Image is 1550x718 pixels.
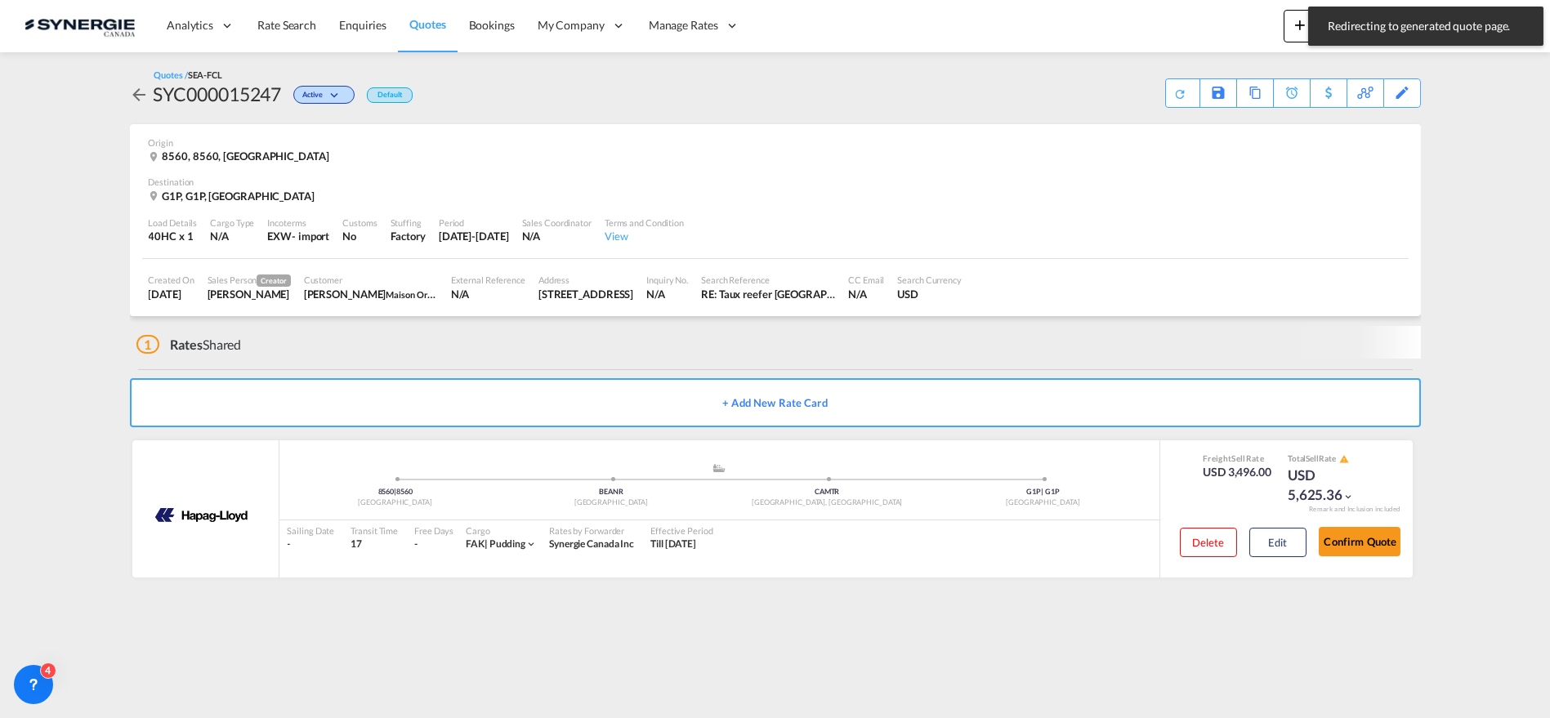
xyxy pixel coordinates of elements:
[538,287,633,301] div: 905, avenue Galilée, Québec (Québec) G1P 4G4 CANADA
[549,524,634,537] div: Rates by Forwarder
[327,91,346,100] md-icon: icon-chevron-down
[149,149,333,163] div: 8560, 8560, Belgium
[605,216,684,229] div: Terms and Condition
[414,524,453,537] div: Free Days
[188,69,222,80] span: SEA-FCL
[466,537,525,551] div: pudding
[342,216,377,229] div: Customs
[485,537,488,550] span: |
[1203,464,1271,480] div: USD 3,496.00
[396,487,413,496] span: 8560
[1249,528,1307,557] button: Edit
[1290,18,1351,31] span: New
[130,85,150,105] md-icon: icon-arrow-left
[1180,528,1237,557] button: Delete
[1323,18,1529,34] span: Redirecting to generated quote page.
[503,497,719,508] div: [GEOGRAPHIC_DATA]
[897,287,962,301] div: USD
[386,288,447,301] span: Maison Orphee
[141,495,269,536] img: Hapag-Lloyd
[650,537,696,551] div: Till 31 Oct 2025
[549,537,634,551] div: Synergie Canada Inc
[1342,491,1354,502] md-icon: icon-chevron-down
[149,287,194,301] div: 6 Oct 2025
[1319,527,1400,556] button: Confirm Quote
[149,274,194,286] div: Created On
[257,274,290,287] span: Creator
[538,17,605,33] span: My Company
[439,216,509,229] div: Period
[1288,453,1369,466] div: Total Rate
[25,7,135,44] img: 1f56c880d42311ef80fc7dca854c8e59.png
[1338,453,1349,466] button: icon-alert
[130,378,1421,427] button: + Add New Rate Card
[208,274,291,287] div: Sales Person
[391,216,426,229] div: Stuffing
[522,229,592,243] div: N/A
[848,274,884,286] div: CC Email
[1284,10,1358,42] button: icon-plus 400-fgNewicon-chevron-down
[1231,453,1245,463] span: Sell
[1041,487,1043,496] span: |
[1290,15,1310,34] md-icon: icon-plus 400-fg
[136,335,160,354] span: 1
[210,229,254,243] div: N/A
[149,176,1402,188] div: Destination
[538,274,633,286] div: Address
[466,537,489,550] span: FAK
[719,497,935,508] div: [GEOGRAPHIC_DATA], [GEOGRAPHIC_DATA]
[304,274,438,286] div: Customer
[367,87,412,103] div: Default
[848,287,884,301] div: N/A
[1200,79,1236,107] div: Save As Template
[897,274,962,286] div: Search Currency
[288,497,503,508] div: [GEOGRAPHIC_DATA]
[149,189,319,203] div: G1P, G1P, Canada
[208,287,291,301] div: Karen Mercier
[701,274,835,286] div: Search Reference
[257,18,316,32] span: Rate Search
[409,17,445,31] span: Quotes
[302,90,326,105] span: Active
[649,17,718,33] span: Manage Rates
[439,229,509,243] div: 31 Oct 2025
[342,229,377,243] div: No
[163,149,329,163] span: 8560, 8560, [GEOGRAPHIC_DATA]
[709,464,729,472] md-icon: assets/icons/custom/ship-fill.svg
[154,69,223,81] div: Quotes /SEA-FCL
[503,487,719,497] div: BEANR
[170,337,203,352] span: Rates
[1306,453,1319,463] span: Sell
[167,17,213,33] span: Analytics
[304,287,438,301] div: Justine Cossette
[1045,487,1060,496] span: G1P
[414,537,418,551] div: -
[605,229,684,243] div: View
[1026,487,1043,496] span: G1P
[701,287,835,301] div: RE: Taux reefer Belgique
[451,287,525,301] div: N/A
[288,537,335,551] div: -
[149,216,198,229] div: Load Details
[650,537,696,550] span: Till [DATE]
[351,537,398,551] div: 17
[1297,505,1413,514] div: Remark and Inclusion included
[1203,453,1271,464] div: Freight Rate
[267,216,329,229] div: Incoterms
[394,487,396,496] span: |
[149,229,198,243] div: 40HC x 1
[1174,79,1191,100] div: Quote PDF is not available at this time
[293,86,355,104] div: Change Status Here
[130,81,154,107] div: icon-arrow-left
[466,524,537,537] div: Cargo
[378,487,397,496] span: 8560
[391,229,426,243] div: Factory Stuffing
[1339,454,1349,464] md-icon: icon-alert
[339,18,386,32] span: Enquiries
[719,487,935,497] div: CAMTR
[1288,466,1369,505] div: USD 5,625.36
[149,136,1402,149] div: Origin
[1172,86,1188,102] md-icon: icon-refresh
[451,274,525,286] div: External Reference
[549,537,634,550] span: Synergie Canada Inc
